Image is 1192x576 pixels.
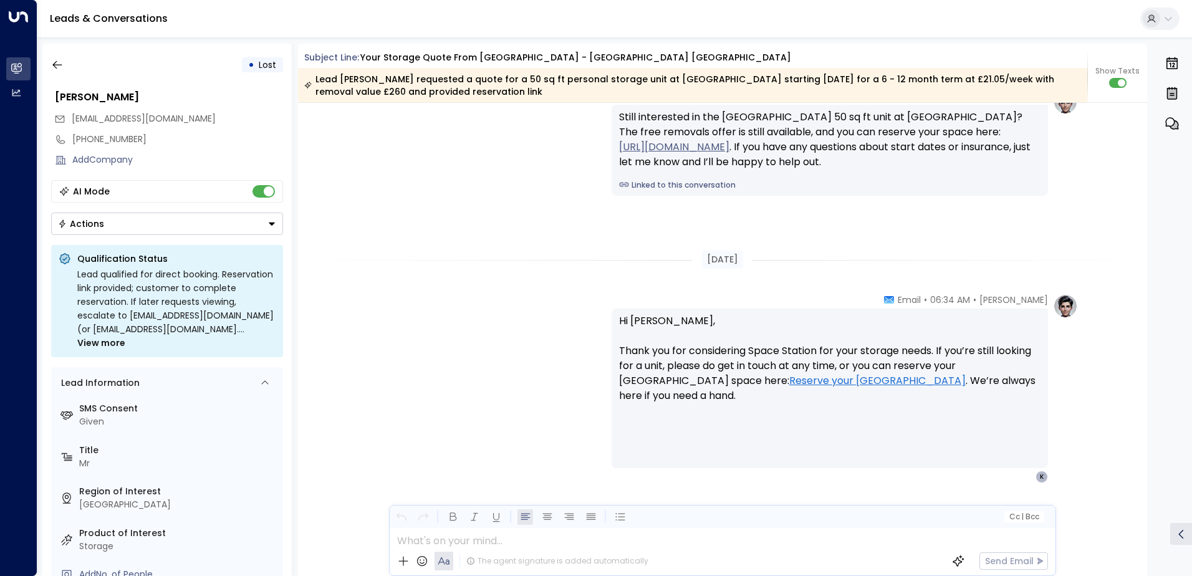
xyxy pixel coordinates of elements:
div: AddCompany [72,153,283,166]
span: Email [898,294,921,306]
div: Lead qualified for direct booking. Reservation link provided; customer to complete reservation. I... [77,267,276,350]
button: Actions [51,213,283,235]
label: Title [79,444,278,457]
div: AI Mode [73,185,110,198]
div: [PHONE_NUMBER] [72,133,283,146]
div: [GEOGRAPHIC_DATA] [79,498,278,511]
span: kmconaty@yahoo.co.uk [72,112,216,125]
div: Mr [79,457,278,470]
span: View more [77,336,125,350]
label: Product of Interest [79,527,278,540]
div: • [248,54,254,76]
p: Hi [PERSON_NAME], Thank you for considering Space Station for your storage needs. If you’re still... [619,314,1041,418]
div: Storage [79,540,278,553]
span: Show Texts [1095,65,1140,77]
div: Button group with a nested menu [51,213,283,235]
a: [URL][DOMAIN_NAME] [619,140,729,155]
div: Your storage quote from [GEOGRAPHIC_DATA] - [GEOGRAPHIC_DATA] [GEOGRAPHIC_DATA] [360,51,791,64]
span: [EMAIL_ADDRESS][DOMAIN_NAME] [72,112,216,125]
div: [DATE] [702,251,743,269]
button: Cc|Bcc [1004,511,1044,523]
span: [PERSON_NAME] [979,294,1048,306]
a: Leads & Conversations [50,11,168,26]
a: Reserve your [GEOGRAPHIC_DATA] [789,373,966,388]
span: • [973,294,976,306]
label: Region of Interest [79,485,278,498]
span: Lost [259,59,276,71]
a: Linked to this conversation [619,180,1041,191]
div: The agent signature is added automatically [466,555,648,567]
span: Cc Bcc [1009,512,1039,521]
span: | [1021,512,1024,521]
div: K [1036,471,1048,483]
p: Qualification Status [77,252,276,265]
div: [PERSON_NAME] [55,90,283,105]
label: SMS Consent [79,402,278,415]
div: Lead Information [57,377,140,390]
div: Given [79,415,278,428]
span: 06:34 AM [930,294,970,306]
div: Lead [PERSON_NAME] requested a quote for a 50 sq ft personal storage unit at [GEOGRAPHIC_DATA] st... [304,73,1080,98]
div: Actions [58,218,104,229]
img: profile-logo.png [1053,294,1078,319]
div: Still interested in the [GEOGRAPHIC_DATA] 50 sq ft unit at [GEOGRAPHIC_DATA]? The free removals o... [619,110,1041,170]
span: Subject Line: [304,51,359,64]
button: Redo [415,509,431,525]
button: Undo [393,509,409,525]
span: • [924,294,927,306]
